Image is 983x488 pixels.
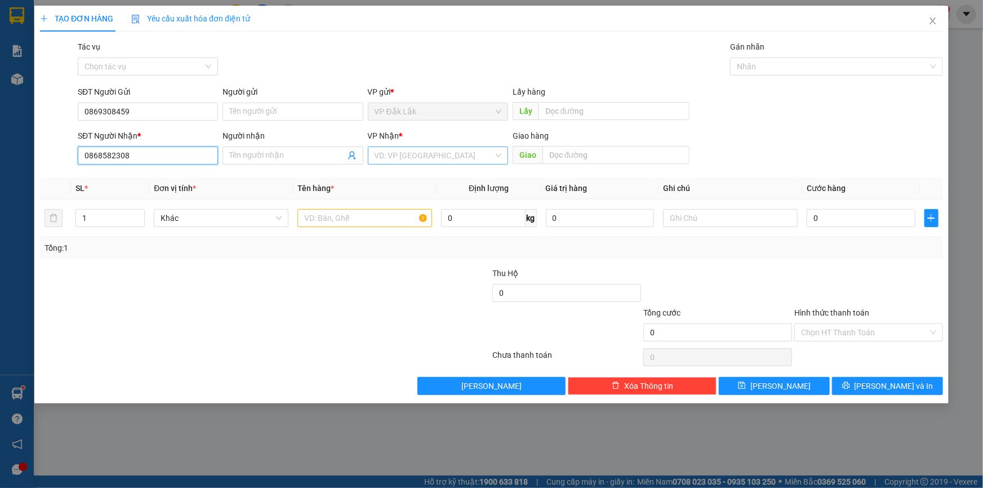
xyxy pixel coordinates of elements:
span: VP Đắk Lắk [375,103,501,120]
button: printer[PERSON_NAME] và In [832,377,943,395]
span: delete [612,381,620,391]
button: delete [45,209,63,227]
span: [PERSON_NAME] và In [855,380,933,392]
div: 60.000 [8,59,90,73]
div: VP gửi [368,86,508,98]
span: TẠO ĐƠN HÀNG [40,14,113,23]
span: kg [526,209,537,227]
img: icon [131,15,140,24]
span: Thu Hộ [492,269,518,278]
input: Dọc đường [542,146,690,164]
span: SL [75,184,84,193]
span: Tổng cước [643,308,680,317]
input: VD: Bàn, Ghế [297,209,432,227]
span: Giao hàng [513,131,549,140]
div: Bến xe Miền Đông [96,10,175,37]
input: Ghi Chú [663,209,798,227]
span: Giao [513,146,542,164]
div: Người gửi [223,86,363,98]
div: 0938054282 [96,37,175,52]
span: Đơn vị tính [154,184,196,193]
span: Lấy [513,102,539,120]
input: Dọc đường [539,102,690,120]
button: [PERSON_NAME] [417,377,566,395]
div: Tên hàng: 1 THÙNG XỐP ( : 1 ) [10,79,175,108]
div: VP Đắk Lắk [10,10,88,37]
button: deleteXóa Thông tin [568,377,717,395]
label: Hình thức thanh toán [794,308,869,317]
div: Tổng: 1 [45,242,380,254]
label: Gán nhãn [730,42,764,51]
span: save [738,381,746,391]
div: Chưa thanh toán [492,349,643,369]
span: Tên hàng [297,184,334,193]
div: SĐT Người Gửi [78,86,218,98]
button: Close [917,6,949,37]
span: Gửi: [10,11,27,23]
span: [PERSON_NAME] [461,380,522,392]
span: [PERSON_NAME] [750,380,811,392]
span: Định lượng [469,184,509,193]
button: plus [924,209,938,227]
div: Người nhận [223,130,363,142]
span: Nhận: [96,11,123,23]
div: 0835093839 [10,37,88,52]
div: SĐT Người Nhận [78,130,218,142]
span: user-add [348,151,357,160]
span: VP Nhận [368,131,399,140]
span: Yêu cầu xuất hóa đơn điện tử [131,14,250,23]
th: Ghi chú [659,178,802,199]
span: plus [40,15,48,23]
span: printer [842,381,850,391]
span: Giá trị hàng [546,184,588,193]
span: plus [925,214,938,223]
span: CR : [8,60,26,72]
span: Khác [161,210,282,227]
span: close [928,16,937,25]
button: save[PERSON_NAME] [719,377,830,395]
span: Xóa Thông tin [624,380,673,392]
input: 0 [546,209,655,227]
label: Tác vụ [78,42,100,51]
span: Lấy hàng [513,87,545,96]
span: Cước hàng [807,184,846,193]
